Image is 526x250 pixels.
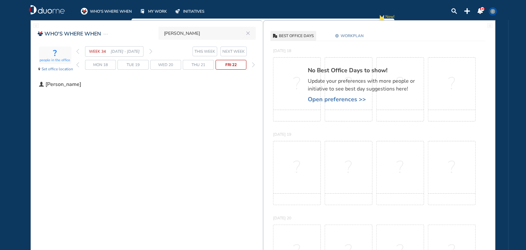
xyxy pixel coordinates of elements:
img: fullwidthpage.7645317a.svg [487,23,493,28]
span: ? [345,164,352,171]
span: Wed 20 [158,62,173,68]
div: notification-panel-on [477,8,483,14]
div: day Fri selected [216,60,246,70]
div: day navigation [76,60,257,70]
img: duome-logo-whitelogo.b0ca3abf.svg [29,5,65,15]
div: duome-logo-whitelogo [29,5,65,15]
span: MY WORK [148,8,167,15]
span: INITIATIVES [183,8,204,15]
span: WHO'S WHERE WHEN [44,30,101,38]
a: duome-logo-whitelogologo-notext [29,5,65,15]
div: initiatives-off [174,8,181,15]
span: people in the office [40,58,70,62]
span: WEEK 34 [89,48,111,55]
span: ? [293,164,301,171]
span: Fri 22 [225,62,237,68]
a: MY WORK [139,8,167,15]
span: open-pref [308,96,421,103]
section: location-indicator [36,45,74,74]
img: person-404040.56f15bdc.svg [39,82,44,87]
span: WHO'S WHERE WHEN [90,8,132,15]
div: forward day [250,60,257,70]
span: Tue 19 [127,62,140,68]
div: plus-topbar [464,8,470,14]
button: this week [193,47,217,56]
a: WHO'S WHERE WHEN [81,8,132,15]
span: Mon 18 [93,62,108,68]
span: ? [396,164,404,171]
span: Set office location [42,66,73,72]
img: whoswherewhen-on.f71bec3a.svg [81,8,88,15]
div: back day [76,60,78,70]
button: settings-cog-6184adWORKPLAN [332,31,366,41]
span: Update your preferences with more people or initiative to see best day suggestions here! [308,77,421,93]
div: search-lens [451,8,457,14]
div: day Wed [150,60,181,70]
span: ? [293,80,301,87]
button: next week [220,47,247,56]
div: activity-box [39,47,71,64]
img: office-black.b2baf3e4.svg [273,34,277,38]
input: Type a name, team or initiative [164,26,244,40]
div: whoswherewhen-on [81,8,88,15]
div: day Tue [118,60,148,70]
div: whoswherewhen-red-on [37,31,43,36]
img: fullwidthpage.7645317a.svg [33,23,39,28]
div: new-notification [379,13,385,23]
img: mywork-off.f8bf6c09.svg [141,9,144,14]
a: INITIATIVES [174,8,204,15]
div: mywork-off [139,8,146,15]
span: BEST OFFICE DAYS [279,33,314,39]
span: No Best Office Days to show! [308,67,421,74]
div: task-ellipse [104,30,108,38]
div: day Thu [183,60,214,70]
img: search-lens.23226280.svg [451,8,457,14]
span: Thu 21 [192,62,205,68]
span: New! [385,13,394,23]
span: [PERSON_NAME] [45,81,83,88]
img: thin-left-arrow-grey.f0cbfd8f.svg [76,49,79,54]
span: WORKPLAN [341,33,364,39]
img: new-notification.cd065810.svg [379,13,385,23]
img: initiatives-off.b77ef7b9.svg [175,9,180,14]
div: office-black [273,34,277,38]
button: Clear [245,26,256,40]
div: forward week [149,49,152,54]
div: week navigation [76,46,152,57]
span: ? [448,164,456,171]
img: task-ellipse.fef7074b.svg [104,30,108,38]
div: day Mon [85,60,116,70]
img: whoswherewhen-red-on.68b911c1.svg [37,31,43,36]
div: person-404040 [39,82,44,87]
img: thin-right-arrow-grey.874f3e01.svg [149,49,152,54]
span: ? [53,49,57,58]
span: [DATE] 19 [273,132,291,137]
div: back week [76,49,79,54]
span: 140 [480,7,485,11]
div: fullwidthpage [33,23,39,28]
span: NEXT WEEK [222,48,245,55]
span: [DATE] 18 [273,48,291,53]
span: THIS WEEK [194,48,215,55]
img: plus-topbar.b126d2c6.svg [464,8,470,14]
span: [DATE] - [DATE] [111,48,140,55]
img: thin-right-arrow-grey.874f3e01.svg [252,62,255,67]
span: [DATE] 20 [273,215,291,221]
div: settings-cog-6184ad [335,34,339,38]
div: location-pin-black [38,68,40,71]
img: location-pin-black.d683928f.svg [38,68,40,71]
img: notification-panel-on.a48c1939.svg [477,8,483,14]
img: settings-cog-6184ad.784f45ff.svg [335,34,339,38]
div: fullwidthpage [487,23,493,28]
img: thin-left-arrow-grey.f0cbfd8f.svg [76,62,79,67]
span: ? [448,80,456,87]
button: office-blackBEST OFFICE DAYS [270,31,316,41]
